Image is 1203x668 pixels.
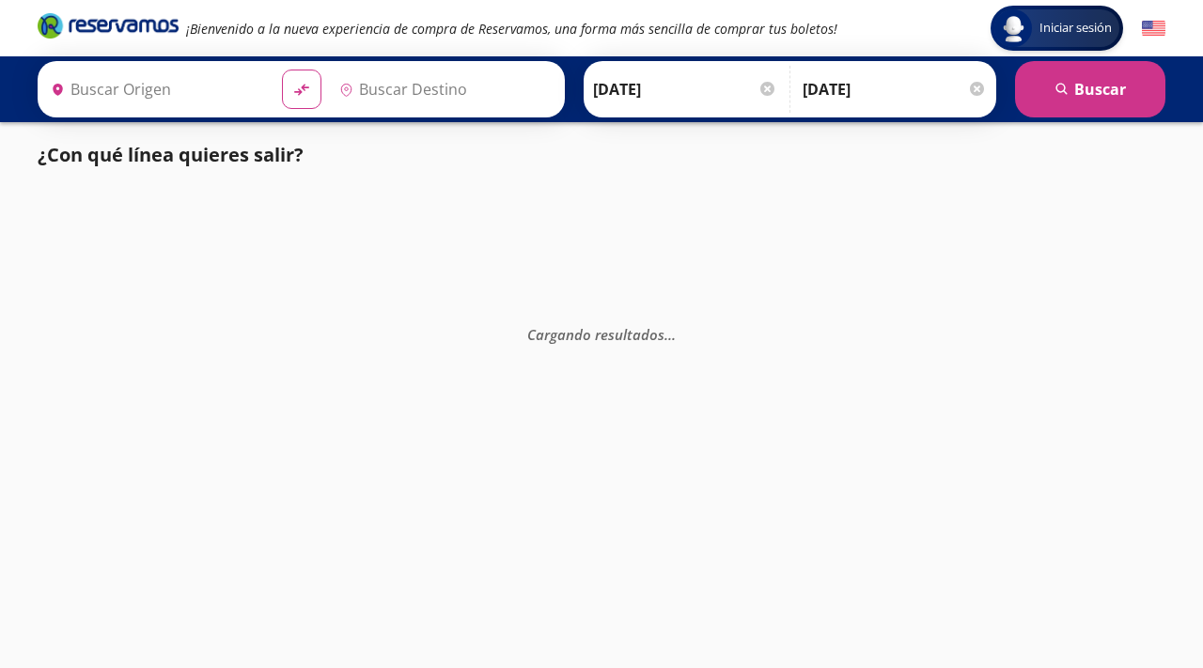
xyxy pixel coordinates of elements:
input: Elegir Fecha [593,66,777,113]
span: . [672,324,676,343]
button: English [1142,17,1165,40]
input: Opcional [803,66,987,113]
input: Buscar Destino [332,66,555,113]
p: ¿Con qué línea quieres salir? [38,141,304,169]
i: Brand Logo [38,11,179,39]
span: Iniciar sesión [1032,19,1119,38]
em: ¡Bienvenido a la nueva experiencia de compra de Reservamos, una forma más sencilla de comprar tus... [186,20,837,38]
span: . [668,324,672,343]
button: Buscar [1015,61,1165,117]
span: . [664,324,668,343]
input: Buscar Origen [43,66,267,113]
em: Cargando resultados [527,324,676,343]
a: Brand Logo [38,11,179,45]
